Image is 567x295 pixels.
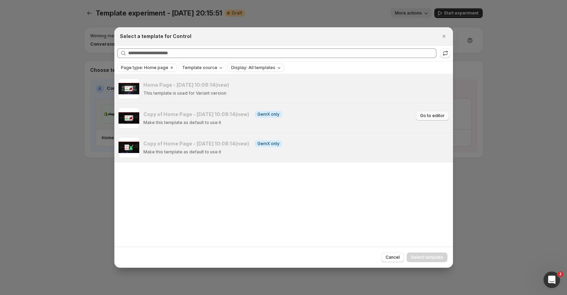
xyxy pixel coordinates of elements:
h2: Select a template for Control [120,33,191,40]
span: Page type: Home page [121,65,168,70]
button: Close [439,31,449,41]
iframe: Intercom live chat [544,272,560,288]
p: This template is used for Variant version [143,91,226,96]
span: Cancel [386,255,400,260]
button: Display: All templates [228,64,284,72]
button: Go to editor [416,111,449,121]
p: Make this template as default to use it [143,149,221,155]
span: GemX only [257,141,280,146]
button: Page type: Home page [117,64,168,72]
p: Make this template as default to use it [143,120,221,125]
button: Template source [179,64,226,72]
span: 2 [558,272,563,277]
span: Template source [182,65,217,70]
button: Cancel [381,253,404,262]
span: GemX only [257,112,280,117]
h3: Copy of Home Page - [DATE] 10:08:14(new) [143,111,249,118]
h3: Home Page - [DATE] 10:08:14(new) [143,82,229,88]
h3: Copy of Home Page - [DATE] 10:08:14(new) [143,140,249,147]
span: Display: All templates [231,65,275,70]
span: Go to editor [420,113,445,118]
button: Clear [168,64,175,72]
